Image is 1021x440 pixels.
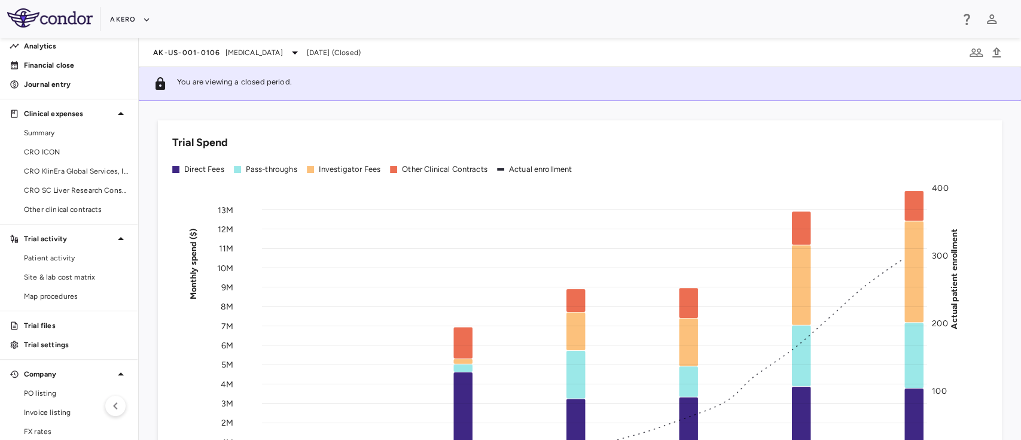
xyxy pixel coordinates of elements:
img: logo-full-SnFGN8VE.png [7,8,93,28]
span: CRO KlinEra Global Services, Inc [24,166,128,177]
tspan: 5M [221,360,233,370]
tspan: 300 [932,251,947,261]
span: AK-US-001-0106 [153,48,221,57]
tspan: 12M [218,224,233,234]
tspan: 9M [221,282,233,292]
tspan: 4M [221,379,233,389]
span: PO listing [24,388,128,399]
tspan: 10M [217,263,233,273]
tspan: 400 [932,183,948,193]
tspan: 3M [221,398,233,408]
span: Site & lab cost matrix [24,272,128,283]
div: Pass-throughs [246,164,297,175]
tspan: Actual patient enrollment [949,228,959,329]
tspan: 2M [221,418,233,428]
p: Trial files [24,320,128,331]
tspan: 100 [932,386,946,396]
span: Map procedures [24,291,128,302]
tspan: 6M [221,340,233,350]
span: Other clinical contracts [24,204,128,215]
span: CRO SC Liver Research Consortium LLC [24,185,128,196]
p: Financial close [24,60,128,71]
span: CRO ICON [24,147,128,157]
p: Analytics [24,41,128,51]
tspan: Monthly spend ($) [188,228,199,299]
div: Other Clinical Contracts [402,164,487,175]
p: Trial activity [24,233,114,244]
span: Invoice listing [24,407,128,418]
tspan: 7M [221,321,233,331]
span: FX rates [24,426,128,437]
tspan: 11M [219,244,233,254]
p: Journal entry [24,79,128,90]
div: Actual enrollment [509,164,572,175]
p: Trial settings [24,339,128,350]
tspan: 8M [221,302,233,312]
tspan: 200 [932,318,947,329]
span: Summary [24,128,128,138]
button: Akero [110,10,150,29]
span: [MEDICAL_DATA] [225,47,283,58]
span: [DATE] (Closed) [307,47,361,58]
h6: Trial Spend [172,135,228,151]
p: Clinical expenses [24,108,114,119]
p: Company [24,369,114,380]
p: You are viewing a closed period. [177,77,292,91]
div: Direct Fees [184,164,224,175]
div: Investigator Fees [319,164,381,175]
span: Patient activity [24,253,128,263]
tspan: 13M [218,205,233,215]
